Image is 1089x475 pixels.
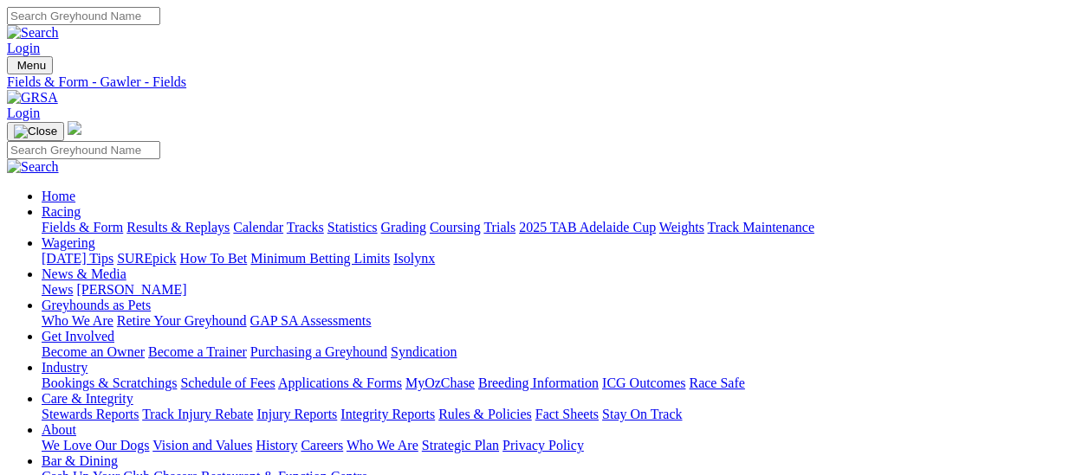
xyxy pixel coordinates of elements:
[430,220,481,234] a: Coursing
[602,407,682,421] a: Stay On Track
[602,376,685,390] a: ICG Outcomes
[659,220,704,234] a: Weights
[42,407,139,421] a: Stewards Reports
[42,220,1082,235] div: Racing
[233,220,283,234] a: Calendar
[126,220,230,234] a: Results & Replays
[7,56,53,74] button: Toggle navigation
[42,344,1082,360] div: Get Involved
[256,407,337,421] a: Injury Reports
[42,313,1082,329] div: Greyhounds as Pets
[483,220,515,234] a: Trials
[708,220,814,234] a: Track Maintenance
[42,251,113,266] a: [DATE] Tips
[42,438,149,453] a: We Love Our Dogs
[422,438,499,453] a: Strategic Plan
[301,438,343,453] a: Careers
[438,407,532,421] a: Rules & Policies
[42,282,1082,298] div: News & Media
[502,438,584,453] a: Privacy Policy
[152,438,252,453] a: Vision and Values
[42,376,177,390] a: Bookings & Scratchings
[7,141,160,159] input: Search
[42,391,133,406] a: Care & Integrity
[42,422,76,437] a: About
[250,251,390,266] a: Minimum Betting Limits
[142,407,253,421] a: Track Injury Rebate
[180,376,275,390] a: Schedule of Fees
[7,159,59,175] img: Search
[535,407,599,421] a: Fact Sheets
[42,204,81,219] a: Racing
[14,125,57,138] img: Close
[7,122,64,141] button: Toggle navigation
[7,106,40,120] a: Login
[7,7,160,25] input: Search
[256,438,297,453] a: History
[7,74,1082,90] a: Fields & Form - Gawler - Fields
[17,59,46,72] span: Menu
[250,313,372,328] a: GAP SA Assessments
[42,266,126,281] a: News & Media
[117,251,176,266] a: SUREpick
[347,438,418,453] a: Who We Are
[7,90,58,106] img: GRSA
[180,251,248,266] a: How To Bet
[391,344,457,359] a: Syndication
[381,220,426,234] a: Grading
[393,251,435,266] a: Isolynx
[7,41,40,55] a: Login
[68,121,81,135] img: logo-grsa-white.png
[519,220,656,234] a: 2025 TAB Adelaide Cup
[250,344,387,359] a: Purchasing a Greyhound
[42,407,1082,422] div: Care & Integrity
[287,220,324,234] a: Tracks
[340,407,435,421] a: Integrity Reports
[117,313,247,328] a: Retire Your Greyhound
[42,360,88,375] a: Industry
[42,235,95,250] a: Wagering
[42,438,1082,453] div: About
[42,344,145,359] a: Become an Owner
[148,344,247,359] a: Become a Trainer
[689,376,744,390] a: Race Safe
[76,282,186,297] a: [PERSON_NAME]
[42,251,1082,266] div: Wagering
[278,376,402,390] a: Applications & Forms
[42,282,73,297] a: News
[42,220,123,234] a: Fields & Form
[42,313,113,328] a: Who We Are
[42,189,75,203] a: Home
[42,376,1082,391] div: Industry
[478,376,599,390] a: Breeding Information
[42,329,114,343] a: Get Involved
[327,220,378,234] a: Statistics
[42,453,118,468] a: Bar & Dining
[405,376,475,390] a: MyOzChase
[42,298,151,312] a: Greyhounds as Pets
[7,25,59,41] img: Search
